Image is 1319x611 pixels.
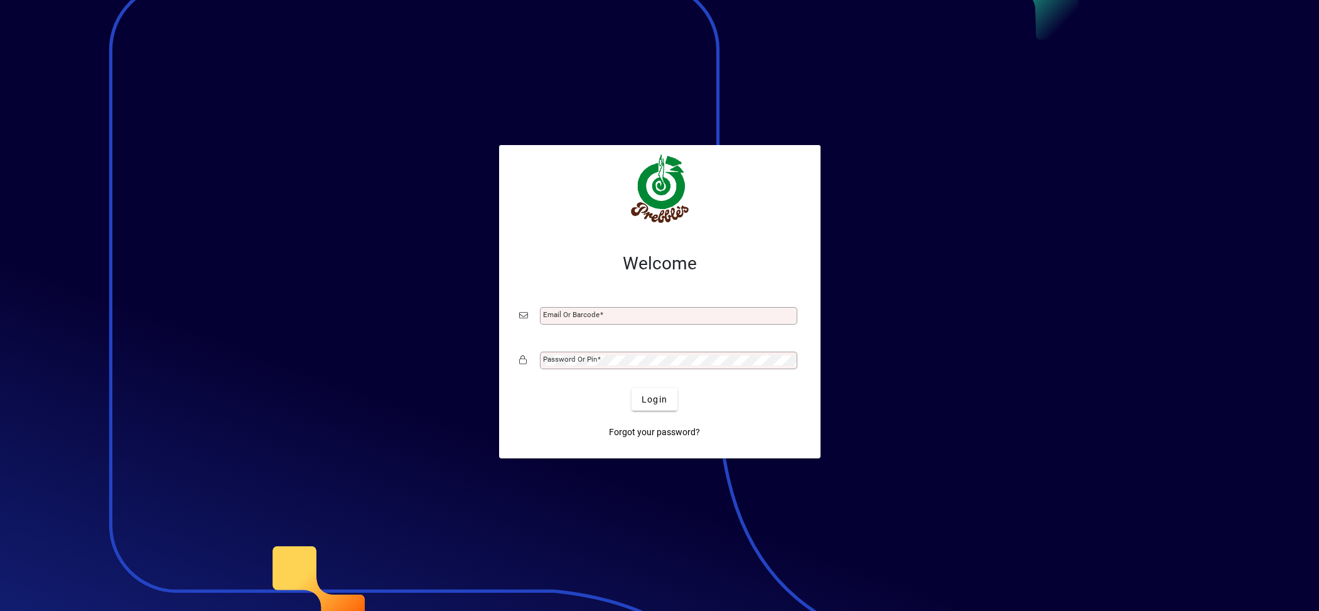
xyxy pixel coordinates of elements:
[543,310,600,319] mat-label: Email or Barcode
[519,253,800,274] h2: Welcome
[543,355,597,364] mat-label: Password or Pin
[604,421,705,443] a: Forgot your password?
[632,388,677,411] button: Login
[642,393,667,406] span: Login
[609,426,700,439] span: Forgot your password?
